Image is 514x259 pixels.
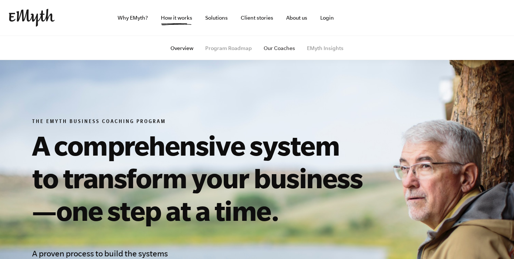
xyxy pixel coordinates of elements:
[9,9,55,27] img: EMyth
[346,10,424,26] iframe: Embedded CTA
[32,119,369,126] h6: The EMyth Business Coaching Program
[205,45,252,51] a: Program Roadmap
[264,45,295,51] a: Our Coaches
[32,129,369,227] h1: A comprehensive system to transform your business—one step at a time.
[427,10,505,26] iframe: Embedded CTA
[307,45,344,51] a: EMyth Insights
[477,223,514,259] iframe: Chat Widget
[170,45,193,51] a: Overview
